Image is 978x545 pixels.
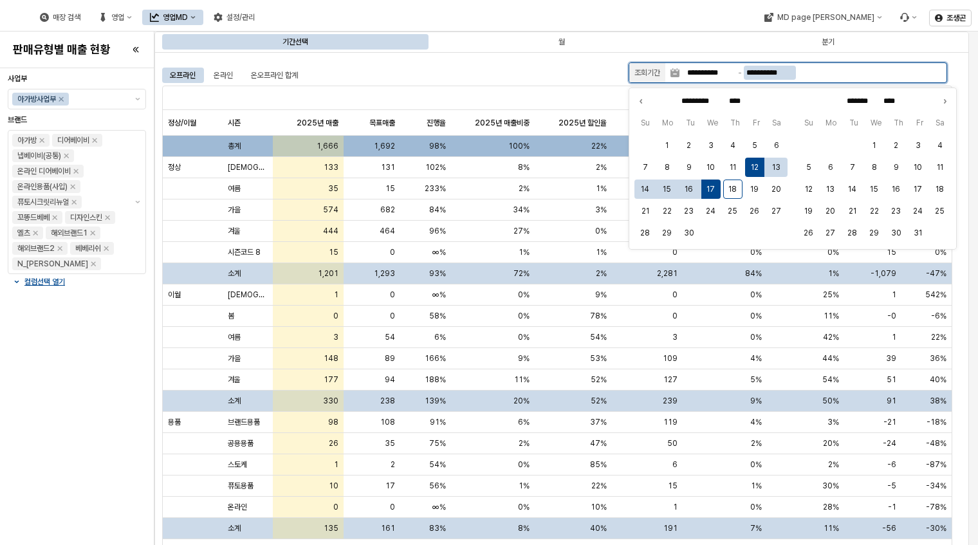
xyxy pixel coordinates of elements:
p: 조생곤 [946,13,966,23]
button: 2025-10-23 [887,201,906,221]
span: 소계 [228,268,241,279]
span: 139% [425,396,446,406]
span: 100% [508,141,530,151]
span: 39 [886,353,896,364]
button: 2025-09-29 [658,223,677,243]
button: 2025-10-17 [909,180,928,199]
span: 0% [750,332,762,342]
span: 0% [935,247,946,257]
span: 0% [518,459,530,470]
div: 온라인 [214,68,233,83]
span: 8% [518,162,530,172]
span: 91 [887,396,896,406]
span: 1,666 [317,141,338,151]
span: Fr [910,116,929,129]
span: 26 [329,438,338,448]
span: 22% [591,141,607,151]
div: 아가방 [17,134,37,147]
div: 온라인용품(사입) [17,180,68,193]
button: 2025-09-26 [745,201,764,221]
button: 2025-09-04 [723,136,743,155]
span: 574 [323,205,338,215]
div: 월 [430,34,694,50]
span: We [864,116,887,129]
span: 93% [429,268,446,279]
button: 2025-10-10 [909,158,928,177]
button: 2025-10-28 [843,223,862,243]
span: 54 [385,332,395,342]
span: 177 [324,374,338,385]
span: 133 [324,162,338,172]
span: 75% [429,438,446,448]
div: Remove 디어베이비 [92,138,97,143]
div: 오프라인 [162,68,203,83]
span: 78% [590,311,607,321]
span: 1,692 [374,141,395,151]
span: 1,201 [318,268,338,279]
span: 188% [425,374,446,385]
span: 4% [750,353,762,364]
button: 2025-10-21 [843,201,862,221]
div: 온라인 [206,68,241,83]
div: Remove 해외브랜드2 [57,246,62,251]
span: ∞% [432,290,446,300]
span: Tu [679,116,701,129]
span: -18% [927,417,946,427]
span: 233% [425,183,446,194]
span: -6% [931,311,946,321]
button: 매장 검색 [32,10,88,25]
span: 브랜드 [8,115,27,124]
span: 1 [334,290,338,300]
button: 2025-09-24 [701,201,721,221]
span: 0 [672,290,678,300]
div: Remove 퓨토시크릿리뉴얼 [71,199,77,205]
div: 퓨토시크릿리뉴얼 [17,196,69,208]
span: 84% [429,205,446,215]
div: 분기 [822,34,835,50]
span: Mo [819,116,842,129]
span: 0% [750,290,762,300]
button: 2025-10-02 [887,136,906,155]
span: 목표매출 [369,117,395,127]
span: 진행율 [427,117,446,127]
span: 52% [591,396,607,406]
button: 2025-10-19 [799,201,818,221]
span: 98% [429,141,446,151]
button: 2025-10-06 [821,158,840,177]
span: 98 [328,417,338,427]
div: 분기 [696,34,960,50]
span: 84% [745,268,762,279]
span: 11% [824,311,839,321]
button: 2025-09-03 [701,136,721,155]
div: 베베리쉬 [75,242,101,255]
span: 1% [828,268,839,279]
span: -48% [926,438,946,448]
span: 2% [596,162,607,172]
div: 영업MD [142,10,203,25]
span: 444 [323,226,338,236]
div: Remove 엘츠 [33,230,38,236]
span: 9% [750,396,762,406]
div: 디어베이비 [57,134,89,147]
span: 0% [595,226,607,236]
span: 3 [333,332,338,342]
span: 54% [429,459,446,470]
span: 330 [323,396,338,406]
div: 기간선택 [282,34,308,50]
span: 36% [930,353,946,364]
button: 영업 [91,10,140,25]
span: 148 [324,353,338,364]
span: Tu [843,116,864,129]
div: Remove 냅베이비(공통) [64,153,69,158]
span: 131 [381,162,395,172]
span: 9% [518,353,530,364]
span: 2% [519,438,530,448]
span: 102% [425,162,446,172]
button: 2025-09-05 [745,136,764,155]
span: Su [634,116,656,129]
span: 0% [518,332,530,342]
button: 2025-10-14 [843,180,862,199]
button: 2025-10-15 [865,180,884,199]
span: 20% [823,438,839,448]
